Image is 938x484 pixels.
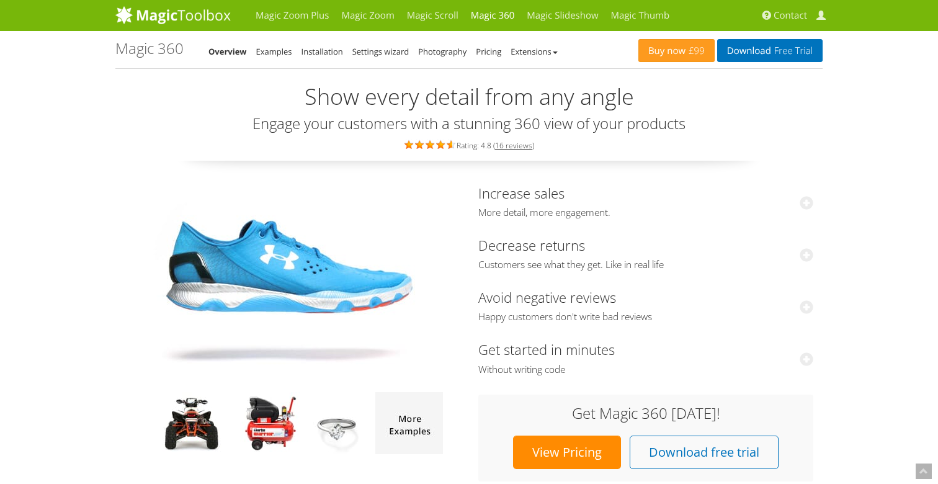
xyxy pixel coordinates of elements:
[478,236,813,271] a: Decrease returnsCustomers see what they get. Like in real life
[478,259,813,271] span: Customers see what they get. Like in real life
[137,186,447,392] img: Magic 360
[478,364,813,376] span: Without writing code
[478,311,813,323] span: Happy customers don't write bad reviews
[115,6,231,24] img: MagicToolbox.com - Image tools for your website
[478,288,813,323] a: Avoid negative reviewsHappy customers don't write bad reviews
[301,46,343,57] a: Installation
[491,405,801,421] h3: Get Magic 360 [DATE]!
[513,436,621,469] a: View Pricing
[115,40,184,56] h1: Magic 360
[495,140,532,151] a: 16 reviews
[375,392,443,454] img: more magic 360 demos
[717,39,823,62] a: DownloadFree Trial
[352,46,409,57] a: Settings wizard
[630,436,779,469] a: Download free trial
[115,138,823,151] div: Rating: 4.8 ( )
[774,9,807,22] span: Contact
[638,39,715,62] a: Buy now£99
[256,46,292,57] a: Examples
[115,115,823,132] h3: Engage your customers with a stunning 360 view of your products
[511,46,557,57] a: Extensions
[115,84,823,109] h2: Show every detail from any angle
[476,46,501,57] a: Pricing
[208,46,247,57] a: Overview
[478,207,813,219] span: More detail, more engagement.
[771,46,813,56] span: Free Trial
[478,184,813,219] a: Increase salesMore detail, more engagement.
[418,46,467,57] a: Photography
[686,46,705,56] span: £99
[478,340,813,375] a: Get started in minutesWithout writing code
